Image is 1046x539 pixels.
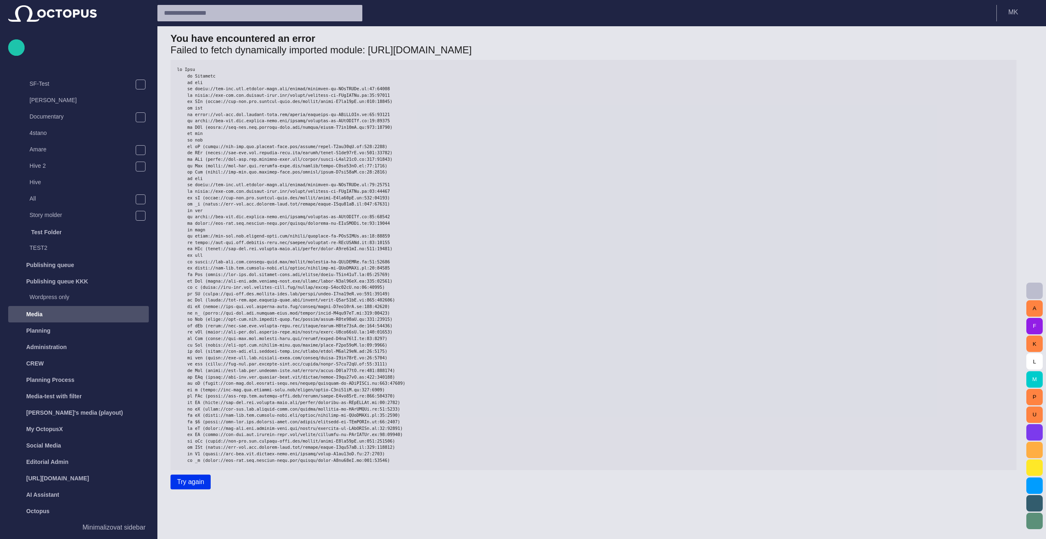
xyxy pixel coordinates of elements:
p: Octopus [26,507,50,515]
button: A [1026,300,1043,317]
button: K [1026,336,1043,352]
div: [URL][DOMAIN_NAME] [8,470,149,486]
div: All [13,191,149,208]
button: U [1026,407,1043,423]
div: Hive [13,175,149,191]
p: [URL][DOMAIN_NAME] [26,474,89,482]
div: Octopus [8,503,149,519]
div: Wordpress only [13,290,149,306]
button: P [1026,389,1043,405]
button: MK [1002,5,1041,20]
div: Story molder [13,208,149,224]
p: [PERSON_NAME] [30,96,149,104]
p: SF-Test [30,80,135,88]
p: Publishing queue KKK [26,277,88,285]
div: Media-test with filter [8,388,149,404]
p: [PERSON_NAME]'s media (playout) [26,409,123,417]
p: CREW [26,359,44,368]
p: Media [26,310,43,318]
div: [PERSON_NAME] [13,93,149,109]
p: Amare [30,145,135,153]
div: Publishing queue [8,257,149,273]
div: Media [8,306,149,322]
h3: Failed to fetch dynamically imported module: [URL][DOMAIN_NAME] [171,44,1016,56]
button: Try again [171,475,211,489]
button: Minimalizovat sidebar [8,519,149,536]
p: Editorial Admin [26,458,68,466]
p: Wordpress only [30,293,149,301]
pre: lo Ipsu do Sitametc ad eli se doeiu://tem-inc.utl.etdolor-magn.ali/enimad/minimven-qu-NOsTRUDe.ul... [171,60,1016,470]
div: Hive 2 [13,158,149,175]
button: F [1026,318,1043,334]
p: Administration [26,343,67,351]
button: M [1026,371,1043,388]
p: 4stano [30,129,149,137]
div: [PERSON_NAME]'s media (playout) [8,404,149,421]
div: 4stano [13,126,149,142]
p: Test Folder [31,228,61,236]
h2: You have encountered an error [171,33,1016,44]
p: TEST2 [30,244,149,252]
p: Publishing queue [26,261,74,269]
div: Documentary [13,109,149,126]
div: Amare [13,142,149,158]
p: Story molder [30,211,135,219]
p: Social Media [26,441,61,450]
p: Media-test with filter [26,392,82,400]
img: Octopus News Room [8,5,97,22]
p: Hive [30,178,149,186]
div: CREW [8,355,149,372]
p: All [30,194,135,203]
p: Documentary [30,112,135,121]
p: Planning [26,327,50,335]
p: My OctopusX [26,425,63,433]
div: TEST2 [13,240,149,257]
div: AI Assistant [8,486,149,503]
p: M K [1008,7,1018,17]
p: Planning Process [26,376,74,384]
button: L [1026,353,1043,370]
p: AI Assistant [26,491,59,499]
div: SF-Test [13,76,149,93]
p: Minimalizovat sidebar [82,523,146,532]
p: Hive 2 [30,162,135,170]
